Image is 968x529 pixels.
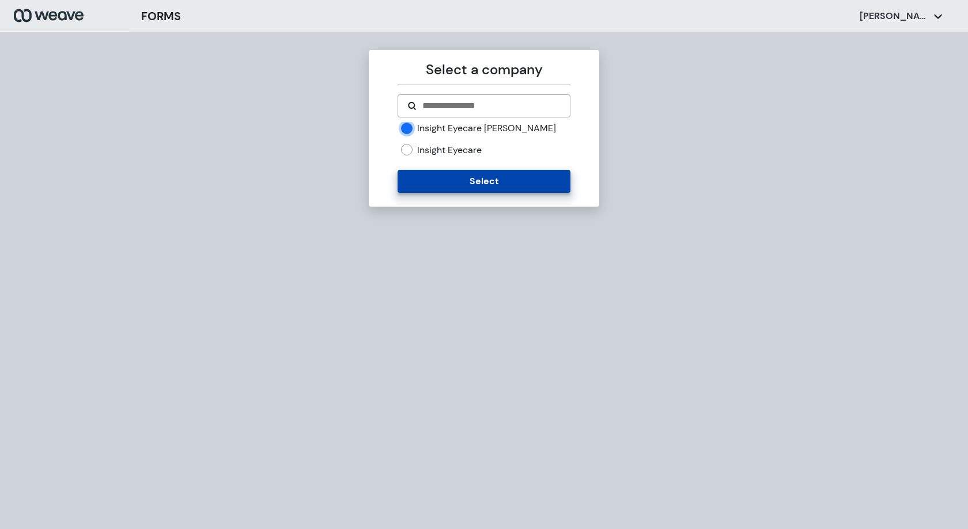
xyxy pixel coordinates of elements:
label: Insight Eyecare [PERSON_NAME] [417,122,556,135]
p: Select a company [398,59,570,80]
label: Insight Eyecare [417,144,482,157]
p: [PERSON_NAME] [860,10,929,22]
h3: FORMS [141,7,181,25]
button: Select [398,170,570,193]
input: Search [421,99,560,113]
